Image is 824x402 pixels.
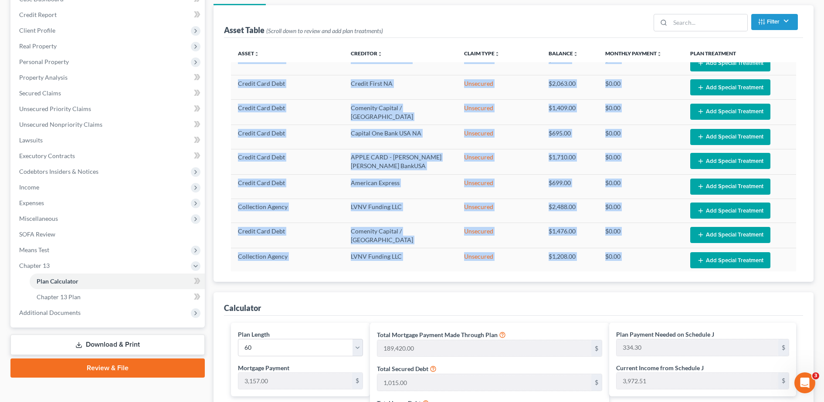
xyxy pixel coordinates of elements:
a: SOFA Review [12,226,205,242]
td: Capital One Bank USA NA [344,125,457,149]
td: Unsecured [457,99,542,125]
td: $2,488.00 [542,199,598,223]
input: 0.00 [238,373,352,389]
span: Lawsuits [19,136,43,144]
td: $0.00 [598,175,683,199]
td: $0.00 [598,199,683,223]
td: Credit Card Debt [231,51,344,75]
label: Plan Length [238,330,270,339]
div: Asset Table [224,25,383,35]
td: Credit First NA [344,75,457,99]
a: Executory Contracts [12,148,205,164]
td: Unsecured [457,125,542,149]
td: Unsecured [457,75,542,99]
a: Unsecured Nonpriority Claims [12,117,205,132]
a: Assetunfold_more [238,50,259,57]
td: American Express [344,175,457,199]
div: $ [591,374,602,391]
a: Creditorunfold_more [351,50,383,57]
label: Total Mortgage Payment Made Through Plan [377,330,498,339]
span: Credit Report [19,11,57,18]
input: Search... [670,14,747,31]
td: Collection Agency [231,248,344,272]
td: $0.00 [598,125,683,149]
span: SOFA Review [19,230,55,238]
button: Add Special Treatment [690,179,770,195]
td: Mission Lane Tab Bank [344,51,457,75]
input: 0.00 [377,374,591,391]
td: Unsecured [457,175,542,199]
a: Property Analysis [12,70,205,85]
a: Chapter 13 Plan [30,289,205,305]
a: Secured Claims [12,85,205,101]
td: Credit Card Debt [231,125,344,149]
td: $0.00 [598,99,683,125]
td: Unsecured [457,223,542,248]
td: Credit Card Debt [231,149,344,174]
button: Filter [751,14,798,30]
label: Plan Payment Needed on Schedule J [616,330,714,339]
label: Current Income from Schedule J [616,363,704,372]
td: $0.00 [598,75,683,99]
label: Mortgage Payment [238,363,289,372]
button: Add Special Treatment [690,203,770,219]
div: $ [778,373,789,389]
td: $0.00 [598,248,683,272]
td: Credit Card Debt [231,175,344,199]
td: LVNV Funding LLC [344,199,457,223]
td: LVNV Funding LLC [344,248,457,272]
button: Add Special Treatment [690,55,770,71]
a: Credit Report [12,7,205,23]
span: Income [19,183,39,191]
button: Add Special Treatment [690,227,770,243]
td: $212.00 [542,51,598,75]
i: unfold_more [495,51,500,57]
span: Additional Documents [19,309,81,316]
td: $1,409.00 [542,99,598,125]
a: Lawsuits [12,132,205,148]
span: Chapter 13 Plan [37,293,81,301]
label: Total Secured Debt [377,364,428,373]
a: Monthly Paymentunfold_more [605,50,662,57]
input: 0.00 [617,339,778,356]
span: Property Analysis [19,74,68,81]
td: $1,476.00 [542,223,598,248]
span: Codebtors Insiders & Notices [19,168,98,175]
td: Unsecured [457,51,542,75]
td: $695.00 [542,125,598,149]
td: $1,710.00 [542,149,598,174]
i: unfold_more [377,51,383,57]
div: Calculator [224,303,261,313]
td: Unsecured [457,149,542,174]
a: Claim Typeunfold_more [464,50,500,57]
div: $ [352,373,363,389]
span: Means Test [19,246,49,253]
a: Download & Print [10,334,205,355]
span: Miscellaneous [19,215,58,222]
i: unfold_more [573,51,578,57]
span: Executory Contracts [19,152,75,159]
td: Credit Card Debt [231,99,344,125]
div: $ [591,340,602,357]
button: Add Special Treatment [690,252,770,268]
span: Client Profile [19,27,55,34]
button: Add Special Treatment [690,129,770,145]
input: 0.00 [377,340,591,357]
span: Real Property [19,42,57,50]
td: Unsecured [457,199,542,223]
span: Unsecured Nonpriority Claims [19,121,102,128]
span: Chapter 13 [19,262,50,269]
button: Add Special Treatment [690,79,770,95]
span: Personal Property [19,58,69,65]
i: unfold_more [254,51,259,57]
span: (Scroll down to review and add plan treatments) [266,27,383,34]
a: Balanceunfold_more [549,50,578,57]
td: APPLE CARD - [PERSON_NAME] [PERSON_NAME] BankUSA [344,149,457,174]
td: $0.00 [598,51,683,75]
a: Review & File [10,358,205,378]
td: Collection Agency [231,199,344,223]
td: $0.00 [598,223,683,248]
span: Unsecured Priority Claims [19,105,91,112]
span: Plan Calculator [37,277,78,285]
iframe: Intercom live chat [794,372,815,393]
